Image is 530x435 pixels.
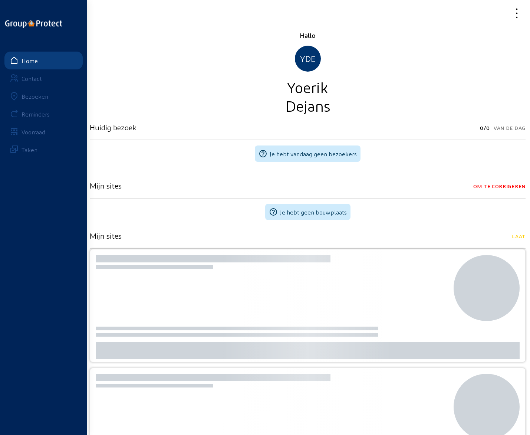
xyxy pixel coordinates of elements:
[480,123,490,133] span: 0/0
[4,123,83,141] a: Voorraad
[22,111,50,118] div: Reminders
[473,181,526,192] span: Om te corrigeren
[90,96,526,115] div: Dejans
[90,123,136,132] h3: Huidig bezoek
[512,231,526,242] span: Laat
[4,105,83,123] a: Reminders
[90,78,526,96] div: Yoerik
[259,149,267,158] mat-icon: help_outline
[4,52,83,69] a: Home
[4,141,83,158] a: Taken
[90,181,122,190] h3: Mijn sites
[494,123,526,133] span: Van de dag
[22,57,38,64] div: Home
[22,146,37,153] div: Taken
[90,231,122,240] h3: Mijn sites
[295,46,321,72] div: YDE
[4,87,83,105] a: Bezoeken
[4,69,83,87] a: Contact
[269,207,278,216] mat-icon: help_outline
[22,75,42,82] div: Contact
[5,20,62,28] img: logo-oneline.png
[280,209,347,216] span: Je hebt geen bouwplaats
[270,150,357,157] span: Je hebt vandaag geen bezoekers
[90,31,526,40] div: Hallo
[22,128,45,135] div: Voorraad
[22,93,48,100] div: Bezoeken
